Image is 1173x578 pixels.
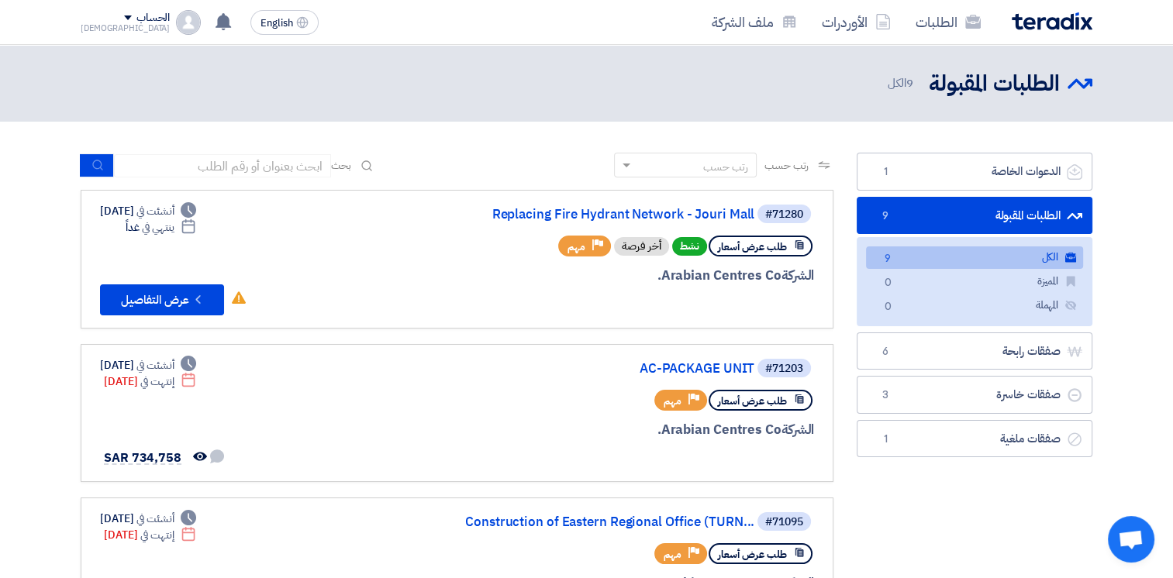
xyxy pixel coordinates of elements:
span: مهم [664,547,681,562]
div: [DATE] [104,527,196,543]
div: #71095 [765,517,803,528]
a: Construction of Eastern Regional Office (TURN... [444,515,754,529]
div: [DATE] [100,357,196,373]
span: ينتهي في [142,219,174,236]
span: 0 [878,299,897,315]
span: طلب عرض أسعار [718,394,787,408]
a: المهملة [866,294,1083,317]
h2: الطلبات المقبولة [929,69,1060,99]
span: أنشئت في [136,357,174,373]
div: أخر فرصة [614,237,669,256]
span: إنتهت في [140,527,174,543]
span: 9 [878,251,897,267]
img: profile_test.png [176,10,201,35]
div: Arabian Centres Co. [441,266,814,286]
span: 9 [876,208,895,224]
div: [DATE] [100,511,196,527]
div: [DEMOGRAPHIC_DATA] [81,24,170,33]
span: أنشئت في [136,203,174,219]
input: ابحث بعنوان أو رقم الطلب [114,154,331,177]
span: الشركة [781,266,815,285]
span: 0 [878,275,897,291]
div: [DATE] [104,373,196,390]
span: SAR 734,758 [104,449,181,467]
div: الحساب [136,12,170,25]
a: الكل [866,246,1083,269]
button: عرض التفاصيل [100,284,224,315]
a: الطلبات المقبولة9 [857,197,1092,235]
span: 1 [876,432,895,447]
span: 1 [876,164,895,180]
a: الدعوات الخاصة1 [857,153,1092,191]
span: English [260,18,293,29]
span: طلب عرض أسعار [718,547,787,562]
div: Open chat [1108,516,1154,563]
span: نشط [672,237,707,256]
div: #71280 [765,209,803,220]
a: ملف الشركة [699,4,809,40]
a: الأوردرات [809,4,903,40]
span: إنتهت في [140,373,174,390]
a: المميزة [866,270,1083,293]
div: رتب حسب [703,159,748,175]
span: رتب حسب [764,157,809,174]
a: صفقات رابحة6 [857,332,1092,370]
div: #71203 [765,363,803,374]
span: الشركة [781,420,815,439]
div: [DATE] [100,203,196,219]
span: 3 [876,387,895,403]
span: الكل [887,74,916,92]
span: أنشئت في [136,511,174,527]
div: غداً [126,219,196,236]
span: 6 [876,344,895,360]
a: صفقات خاسرة3 [857,376,1092,414]
a: صفقات ملغية1 [857,420,1092,458]
a: الطلبات [903,4,993,40]
button: English [250,10,319,35]
span: مهم [568,239,585,254]
img: Teradix logo [1012,12,1092,30]
span: 9 [906,74,913,91]
span: مهم [664,394,681,408]
span: بحث [331,157,351,174]
div: Arabian Centres Co. [441,420,814,440]
a: AC-PACKAGE UNIT [444,362,754,376]
span: طلب عرض أسعار [718,239,787,254]
a: Replacing Fire Hydrant Network - Jouri Mall [444,208,754,222]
